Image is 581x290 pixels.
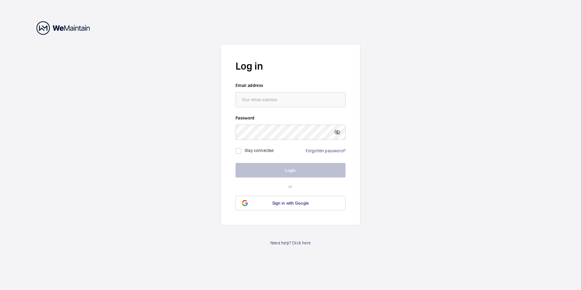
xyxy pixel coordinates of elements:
p: or [235,184,346,190]
label: Email address [235,82,346,88]
button: Login [235,163,346,178]
a: Forgotten password? [306,148,346,153]
h2: Log in [235,59,346,73]
label: Stay connected [245,148,274,153]
label: Password [235,115,346,121]
a: Need help? Click here [270,240,311,246]
input: Your email address [235,92,346,107]
span: Sign in with Google [272,201,309,205]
